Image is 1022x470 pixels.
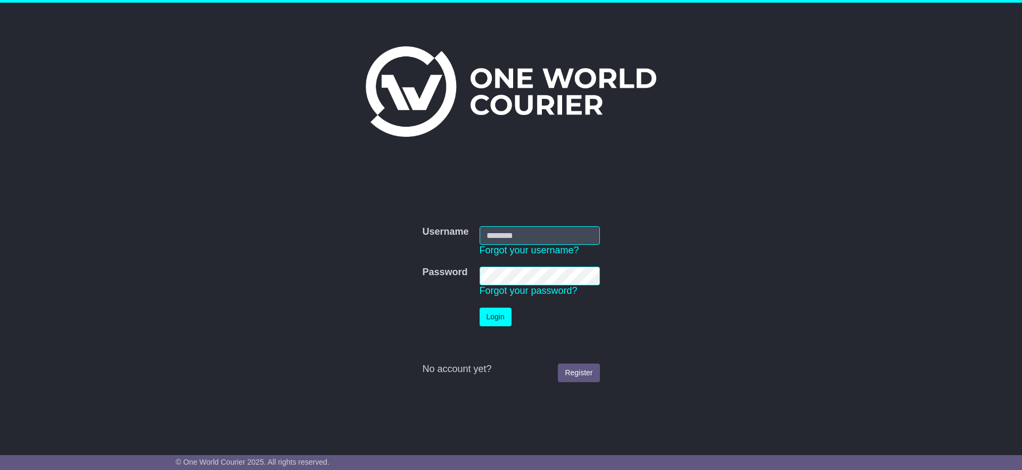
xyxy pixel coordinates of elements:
label: Username [422,226,468,238]
a: Register [558,364,599,382]
img: One World [366,46,656,137]
a: Forgot your password? [480,285,578,296]
button: Login [480,308,512,326]
div: No account yet? [422,364,599,375]
label: Password [422,267,467,278]
span: © One World Courier 2025. All rights reserved. [176,458,329,466]
a: Forgot your username? [480,245,579,255]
